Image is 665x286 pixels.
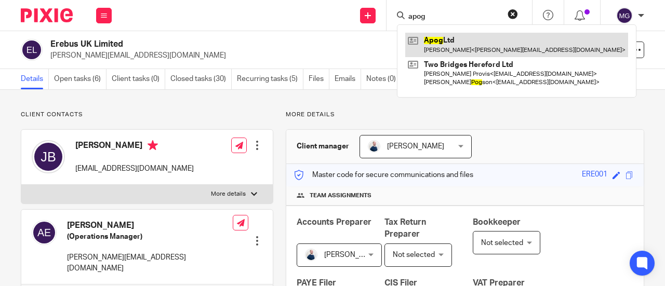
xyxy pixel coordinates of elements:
[366,69,402,89] a: Notes (0)
[582,169,607,181] div: ERE001
[407,12,501,22] input: Search
[170,69,232,89] a: Closed tasks (30)
[67,231,233,242] h5: (Operations Manager)
[324,251,381,258] span: [PERSON_NAME]
[384,218,426,238] span: Tax Return Preparer
[75,164,194,174] p: [EMAIL_ADDRESS][DOMAIN_NAME]
[309,69,329,89] a: Files
[368,140,380,153] img: MC_T&CO-3.jpg
[294,170,473,180] p: Master code for secure communications and files
[481,239,523,247] span: Not selected
[32,220,57,245] img: svg%3E
[50,39,413,50] h2: Erebus UK Limited
[75,140,194,153] h4: [PERSON_NAME]
[508,9,518,19] button: Clear
[67,252,233,274] p: [PERSON_NAME][EMAIL_ADDRESS][DOMAIN_NAME]
[54,69,107,89] a: Open tasks (6)
[237,69,303,89] a: Recurring tasks (5)
[297,218,371,226] span: Accounts Preparer
[21,69,49,89] a: Details
[50,50,503,61] p: [PERSON_NAME][EMAIL_ADDRESS][DOMAIN_NAME]
[112,69,165,89] a: Client tasks (0)
[21,8,73,22] img: Pixie
[21,39,43,61] img: svg%3E
[286,111,644,119] p: More details
[335,69,361,89] a: Emails
[148,140,158,151] i: Primary
[32,140,65,173] img: svg%3E
[616,7,633,24] img: svg%3E
[21,111,273,119] p: Client contacts
[297,141,349,152] h3: Client manager
[211,190,246,198] p: More details
[67,220,233,231] h4: [PERSON_NAME]
[393,251,435,258] span: Not selected
[305,249,317,261] img: MC_T&CO-3.jpg
[473,218,521,226] span: Bookkeeper
[387,143,444,150] span: [PERSON_NAME]
[310,192,371,200] span: Team assignments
